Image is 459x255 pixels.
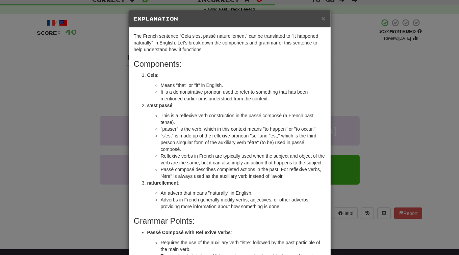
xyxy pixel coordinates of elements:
button: Close [321,15,325,22]
span: × [321,14,325,22]
li: Requires the use of the auxiliary verb "être" followed by the past participle of the main verb. [161,239,326,253]
li: Adverbs in French generally modify verbs, adjectives, or other adverbs, providing more informatio... [161,196,326,210]
li: "passer" is the verb, which in this context means "to happen" or "to occur." [161,126,326,132]
p: : [147,229,326,236]
li: "s'est" is made up of the reflexive pronoun "se" and "est," which is the third person singular fo... [161,132,326,153]
p: The French sentence "Cela s'est passé naturellement" can be translated to "It happened naturally"... [134,33,326,53]
li: It is a demonstrative pronoun used to refer to something that has been mentioned earlier or is un... [161,89,326,102]
p: : [147,180,326,186]
h3: Components: [134,60,326,68]
p: : [147,102,326,109]
h5: Explanation [134,15,326,22]
li: This is a reflexive verb construction in the passé composé (a French past tense). [161,112,326,126]
li: Reflexive verbs in French are typically used when the subject and object of the verb are the same... [161,153,326,166]
li: Means "that" or "it" in English. [161,82,326,89]
strong: Cela [147,72,157,78]
li: An adverb that means "naturally" in English. [161,190,326,196]
strong: Passé Composé with Reflexive Verbs [147,230,231,235]
li: Passé composé describes completed actions in the past. For reflexive verbs, "être" is always used... [161,166,326,180]
strong: s'est passé [147,103,173,108]
h3: Grammar Points: [134,217,326,225]
strong: naturellement [147,180,178,186]
p: : [147,72,326,78]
